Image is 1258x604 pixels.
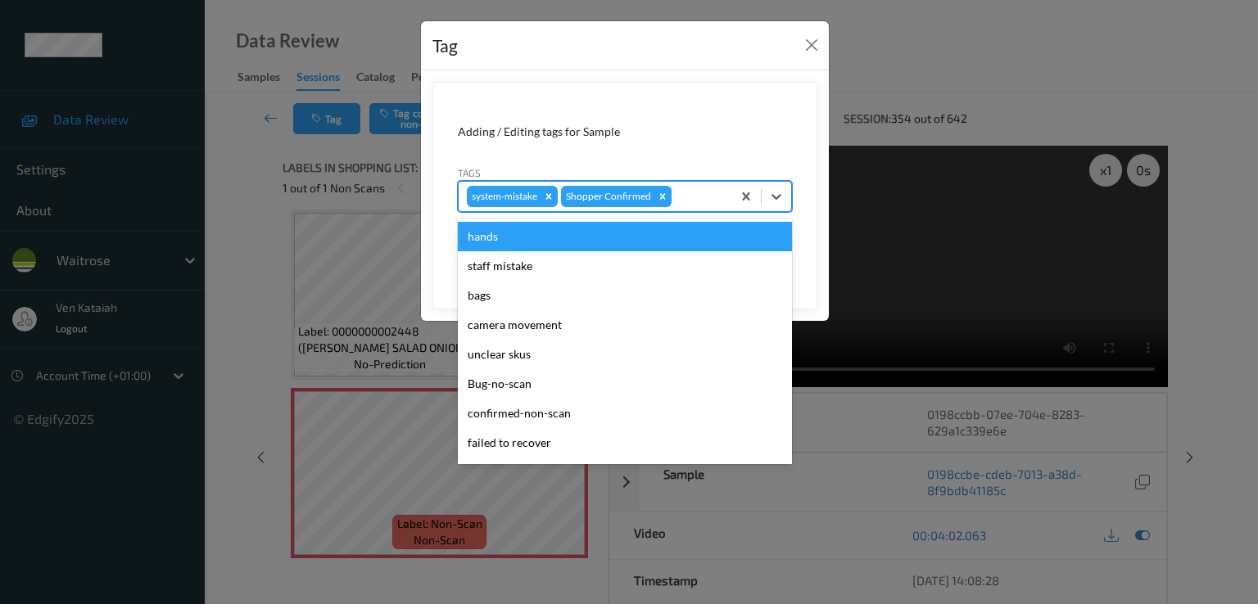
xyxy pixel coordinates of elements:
[654,186,672,207] div: Remove Shopper Confirmed
[458,310,792,340] div: camera movement
[458,222,792,251] div: hands
[432,33,458,59] div: Tag
[458,399,792,428] div: confirmed-non-scan
[458,124,792,140] div: Adding / Editing tags for Sample
[458,458,792,487] div: product recovered
[458,251,792,281] div: staff mistake
[561,186,654,207] div: Shopper Confirmed
[540,186,558,207] div: Remove system-mistake
[458,165,481,180] label: Tags
[458,369,792,399] div: Bug-no-scan
[458,340,792,369] div: unclear skus
[458,428,792,458] div: failed to recover
[458,281,792,310] div: bags
[800,34,823,56] button: Close
[467,186,540,207] div: system-mistake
